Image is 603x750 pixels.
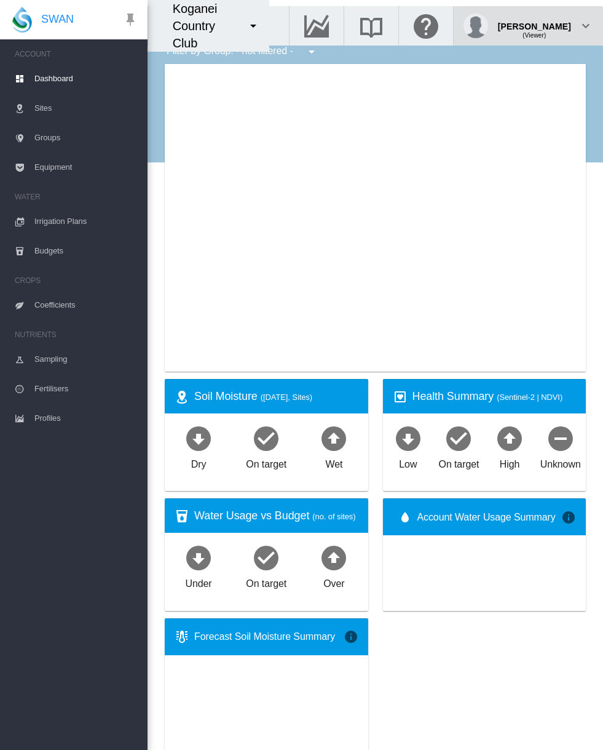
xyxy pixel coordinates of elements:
span: CROPS [15,271,138,290]
span: Sampling [34,345,138,374]
div: Wet [325,453,342,471]
md-icon: icon-arrow-down-bold-circle [393,423,423,453]
md-icon: icon-map-marker-radius [175,389,189,404]
md-icon: icon-pin [123,12,138,27]
md-icon: Go to the Data Hub [302,18,331,33]
div: Soil Moisture [194,389,358,404]
md-icon: icon-chevron-down [578,18,593,33]
span: Equipment [34,153,138,182]
span: Coefficients [34,290,138,320]
img: profile.jpg [463,14,488,38]
div: Forecast Soil Moisture Summary [194,630,344,644]
span: (Sentinel-2 | NDVI) [497,393,562,402]
div: On target [439,453,479,471]
span: SWAN [41,12,74,27]
md-icon: icon-information [561,510,576,525]
div: Water Usage vs Budget [194,508,358,524]
span: ACCOUNT [15,44,138,64]
span: Dashboard [34,64,138,94]
div: Unknown [540,453,581,471]
span: (no. of sites) [312,512,355,521]
md-icon: icon-cup-water [175,509,189,524]
div: Filter by Group: - not filtered - [157,39,328,64]
div: Over [323,572,344,591]
span: Profiles [34,404,138,433]
div: Under [186,572,212,591]
span: Budgets [34,236,138,266]
button: [PERSON_NAME] (Viewer) icon-chevron-down [454,6,603,46]
md-icon: icon-water [398,510,412,525]
div: Health Summary [412,389,577,404]
div: High [500,453,520,471]
span: Fertilisers [34,374,138,404]
span: Account Water Usage Summary [417,511,562,524]
div: Low [399,453,417,471]
md-icon: icon-information [344,629,358,644]
md-icon: icon-arrow-up-bold-circle [495,423,524,453]
md-icon: icon-minus-circle [546,423,575,453]
md-icon: icon-menu-down [246,18,261,33]
span: NUTRIENTS [15,325,138,345]
button: icon-menu-down [299,39,324,64]
span: (Viewer) [522,32,546,39]
md-icon: icon-arrow-up-bold-circle [319,543,349,572]
md-icon: icon-thermometer-lines [175,629,189,644]
img: SWAN-Landscape-Logo-Colour-drop.png [12,7,32,33]
button: icon-menu-down [241,14,266,38]
md-icon: icon-arrow-down-bold-circle [184,543,213,572]
md-icon: icon-checkbox-marked-circle [251,423,281,453]
md-icon: icon-arrow-up-bold-circle [319,423,349,453]
span: Groups [34,123,138,153]
div: [PERSON_NAME] [498,15,571,28]
md-icon: icon-menu-down [304,44,319,59]
md-icon: icon-arrow-down-bold-circle [184,423,213,453]
span: ([DATE], Sites) [261,393,312,402]
div: On target [246,572,286,591]
span: Sites [34,94,138,123]
span: WATER [15,187,138,207]
md-icon: icon-checkbox-marked-circle [444,423,473,453]
md-icon: Click here for help [411,18,441,33]
md-icon: icon-heart-box-outline [393,389,408,404]
md-icon: Search the knowledge base [357,18,386,33]
span: Irrigation Plans [34,207,138,236]
div: Dry [191,453,207,471]
div: On target [246,453,286,471]
md-icon: icon-checkbox-marked-circle [251,543,281,572]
